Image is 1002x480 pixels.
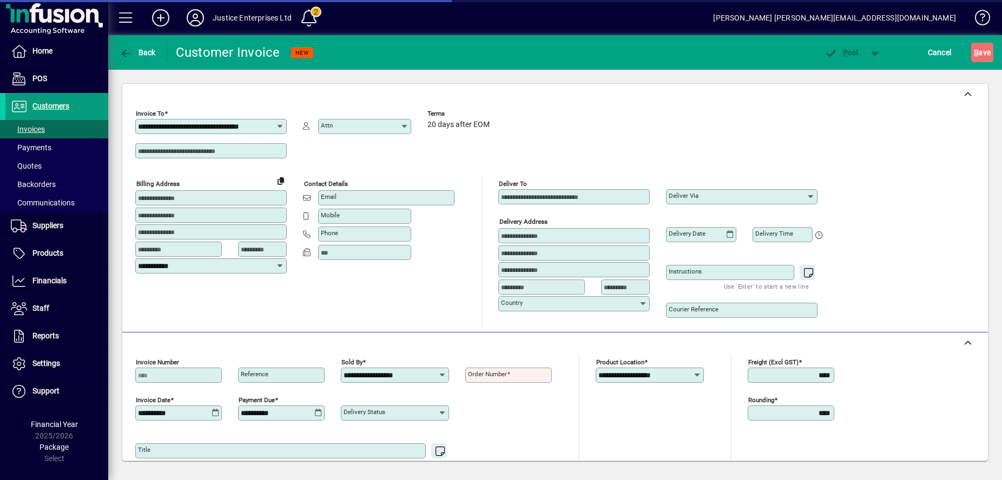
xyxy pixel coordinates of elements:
a: Communications [5,194,108,212]
button: Add [143,8,178,28]
mat-label: Sold by [341,358,362,366]
mat-label: Invoice To [136,110,164,117]
span: Backorders [11,180,56,189]
div: [PERSON_NAME] [PERSON_NAME][EMAIL_ADDRESS][DOMAIN_NAME] [713,9,956,26]
a: Settings [5,350,108,377]
span: NEW [295,49,309,56]
span: Support [32,386,60,395]
mat-label: Deliver via [669,192,698,199]
div: Justice Enterprises Ltd [213,9,292,26]
a: Reports [5,323,108,350]
span: P [843,48,848,57]
span: Communications [11,198,75,207]
span: S [974,48,978,57]
mat-label: Title [138,446,150,454]
mat-label: Order number [468,370,507,378]
a: Payments [5,138,108,157]
span: Suppliers [32,221,63,230]
mat-label: Invoice number [136,358,179,366]
mat-label: Email [321,193,337,201]
button: Post [819,43,865,62]
mat-label: Attn [321,122,333,129]
a: POS [5,65,108,92]
a: Products [5,240,108,267]
button: Cancel [925,43,954,62]
mat-label: Product location [596,358,644,366]
mat-label: Deliver To [499,180,527,188]
button: Save [971,43,993,62]
a: Financials [5,268,108,295]
a: Staff [5,295,108,322]
mat-label: Phone [321,229,338,237]
span: POS [32,74,47,83]
span: Quotes [11,162,42,170]
mat-label: Delivery status [344,408,385,416]
span: Home [32,46,52,55]
a: Backorders [5,175,108,194]
span: Cancel [928,44,952,61]
a: Knowledge Base [967,2,988,37]
span: Products [32,249,63,257]
mat-label: Freight (excl GST) [748,358,799,366]
a: Suppliers [5,212,108,239]
span: Staff [32,304,49,312]
div: Customer Invoice [176,44,280,61]
span: 20 days after EOM [427,121,490,129]
button: Profile [178,8,213,28]
mat-hint: Use 'Enter' to start a new line [724,280,809,292]
mat-label: Rounding [748,396,774,404]
mat-label: Delivery date [669,230,706,237]
a: Invoices [5,120,108,138]
mat-label: Mobile [321,211,340,219]
a: Support [5,378,108,405]
mat-label: Country [501,299,523,306]
button: Back [117,43,159,62]
span: Settings [32,359,60,368]
mat-label: Payment due [239,396,275,404]
span: Payments [11,143,51,152]
span: Financial Year [31,420,78,429]
app-page-header-button: Back [108,43,168,62]
span: Invoices [11,125,45,134]
mat-label: Invoice date [136,396,170,404]
span: ost [824,48,859,57]
button: Copy to Delivery address [272,172,289,189]
span: Financials [32,276,67,285]
span: Back [120,48,156,57]
span: Reports [32,331,59,340]
span: Customers [32,102,69,110]
a: Quotes [5,157,108,175]
mat-label: Instructions [669,268,702,275]
span: Terms [427,110,492,117]
mat-hint: Use 'Enter' to start a new line [355,458,440,471]
span: Package [39,443,69,451]
mat-label: Reference [241,370,268,378]
mat-label: Courier Reference [669,305,718,313]
a: Home [5,38,108,65]
mat-label: Delivery time [755,230,793,237]
span: ave [974,44,991,61]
